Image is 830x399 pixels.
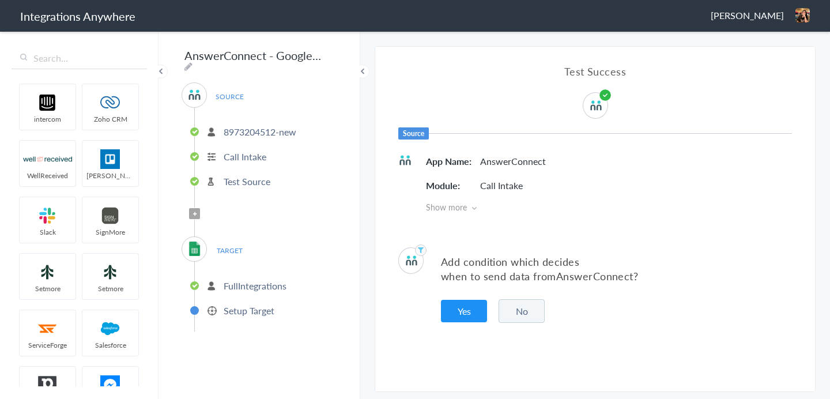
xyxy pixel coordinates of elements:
p: Call Intake [480,179,523,192]
h5: App Name [426,155,478,168]
span: [PERSON_NAME] [711,9,784,22]
img: serviceforge-icon.png [23,319,72,338]
span: Setmore [20,284,76,293]
span: Salesforce [82,340,138,350]
p: Setup Target [224,304,274,317]
p: Add condition which decides when to send data from ? [441,254,792,283]
p: Call Intake [224,150,266,163]
span: TARGET [207,243,251,258]
img: signmore-logo.png [86,206,135,225]
h1: Integrations Anywhere [20,8,135,24]
img: setmoreNew.jpg [23,262,72,282]
p: Test Source [224,175,270,188]
span: AnswerConnect [556,269,633,283]
span: Zoho CRM [82,114,138,124]
button: Yes [441,300,487,322]
p: AnswerConnect [480,155,546,168]
span: WellReceived [20,171,76,180]
span: SOURCE [207,89,251,104]
input: Search... [12,47,147,69]
span: Slack [20,227,76,237]
span: [PERSON_NAME] [82,171,138,180]
img: setmoreNew.jpg [86,262,135,282]
h4: Test Success [398,64,792,78]
img: salesforce-logo.svg [86,319,135,338]
img: answerconnect-logo.svg [589,99,603,112]
button: No [499,299,545,323]
p: FullIntegrations [224,279,286,292]
img: slack-logo.svg [23,206,72,225]
h5: Module [426,179,478,192]
img: FBM.png [86,375,135,395]
p: 8973204512-new [224,125,296,138]
h6: Source [398,127,429,140]
span: intercom [20,114,76,124]
img: trello.png [86,149,135,169]
img: answerconnect-logo.svg [405,254,418,268]
img: zoho-logo.svg [86,93,135,112]
img: GoogleSheetLogo.png [187,242,202,256]
img: wr-logo.svg [23,149,72,169]
img: img-8255.jpg [795,8,810,22]
img: answerconnect-logo.svg [187,88,202,102]
img: pipedrive.png [23,375,72,395]
span: Show more [426,201,792,213]
img: answerconnect-logo.svg [398,153,412,167]
span: Setmore [82,284,138,293]
span: SignMore [82,227,138,237]
img: intercom-logo.svg [23,93,72,112]
span: ServiceForge [20,340,76,350]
